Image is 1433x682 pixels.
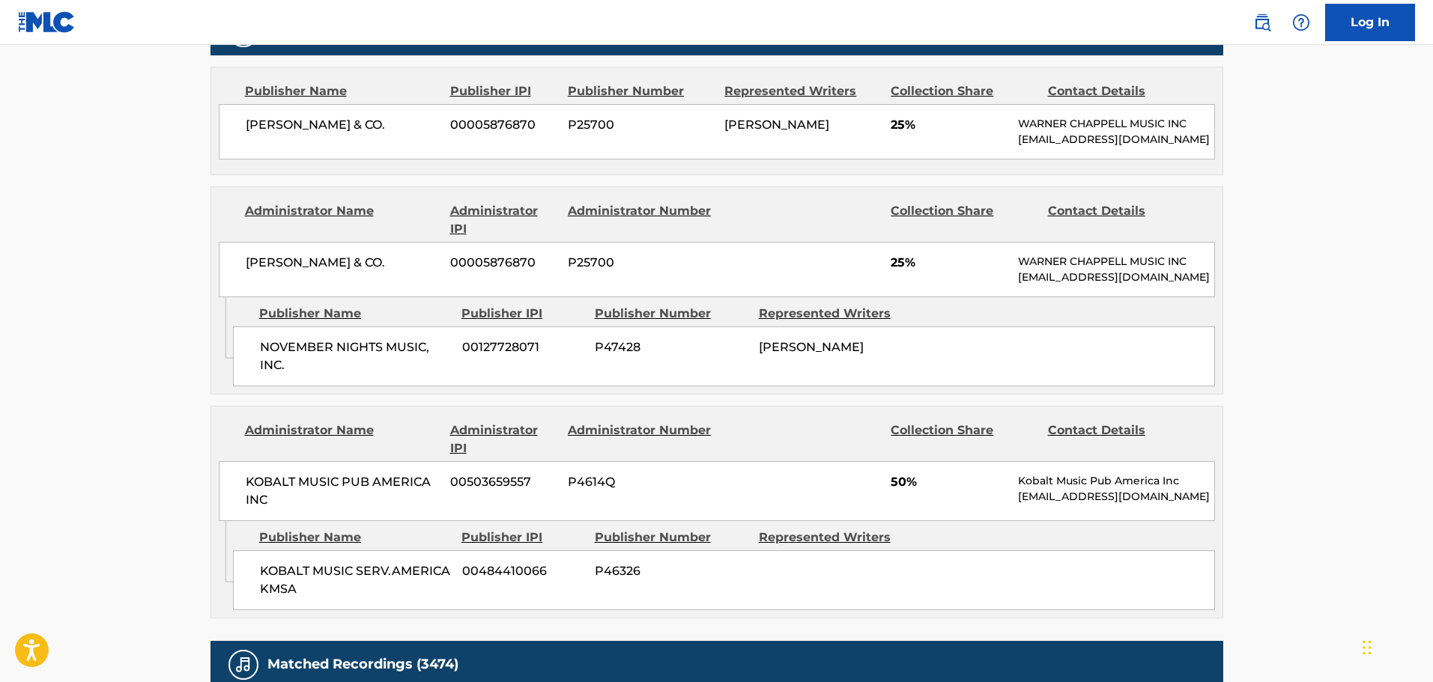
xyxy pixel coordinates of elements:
[1018,254,1214,270] p: WARNER CHAPPELL MUSIC INC
[246,473,440,509] span: KOBALT MUSIC PUB AMERICA INC
[245,202,439,238] div: Administrator Name
[891,202,1036,238] div: Collection Share
[1253,13,1271,31] img: search
[1286,7,1316,37] div: Help
[450,473,557,491] span: 00503659557
[450,82,557,100] div: Publisher IPI
[595,562,748,580] span: P46326
[891,116,1007,134] span: 25%
[1358,610,1433,682] iframe: Chat Widget
[568,473,713,491] span: P4614Q
[595,529,748,546] div: Publisher Number
[1325,4,1415,41] a: Log In
[759,340,864,354] span: [PERSON_NAME]
[1018,116,1214,132] p: WARNER CHAPPELL MUSIC INC
[891,254,1007,272] span: 25%
[1048,202,1193,238] div: Contact Details
[891,421,1036,457] div: Collection Share
[595,338,748,356] span: P47428
[1018,132,1214,147] p: [EMAIL_ADDRESS][DOMAIN_NAME]
[462,338,584,356] span: 00127728071
[595,305,748,323] div: Publisher Number
[450,202,557,238] div: Administrator IPI
[568,202,713,238] div: Administrator Number
[1247,7,1277,37] a: Public Search
[568,254,713,272] span: P25700
[245,421,439,457] div: Administrator Name
[462,562,584,580] span: 00484410066
[450,254,557,272] span: 00005876870
[891,473,1007,491] span: 50%
[1048,82,1193,100] div: Contact Details
[724,118,829,132] span: [PERSON_NAME]
[568,82,713,100] div: Publisher Number
[759,305,912,323] div: Represented Writers
[259,529,450,546] div: Publisher Name
[724,82,879,100] div: Represented Writers
[260,338,451,374] span: NOVEMBER NIGHTS MUSIC, INC.
[759,529,912,546] div: Represented Writers
[1292,13,1310,31] img: help
[260,562,451,598] span: KOBALT MUSIC SERV.AMERICA KMSA
[1018,489,1214,505] p: [EMAIL_ADDRESS][DOMAIN_NAME]
[450,116,557,134] span: 00005876870
[461,529,584,546] div: Publisher IPI
[450,421,557,457] div: Administrator IPI
[1018,473,1214,489] p: Kobalt Music Pub America Inc
[245,82,439,100] div: Publisher Name
[246,254,440,272] span: [PERSON_NAME] & CO.
[568,116,713,134] span: P25700
[891,82,1036,100] div: Collection Share
[461,305,584,323] div: Publisher IPI
[234,656,252,674] img: Matched Recordings
[1363,625,1372,670] div: Drag
[568,421,713,457] div: Administrator Number
[246,116,440,134] span: [PERSON_NAME] & CO.
[1048,421,1193,457] div: Contact Details
[267,656,458,673] h5: Matched Recordings (3474)
[18,11,76,33] img: MLC Logo
[1018,270,1214,285] p: [EMAIL_ADDRESS][DOMAIN_NAME]
[259,305,450,323] div: Publisher Name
